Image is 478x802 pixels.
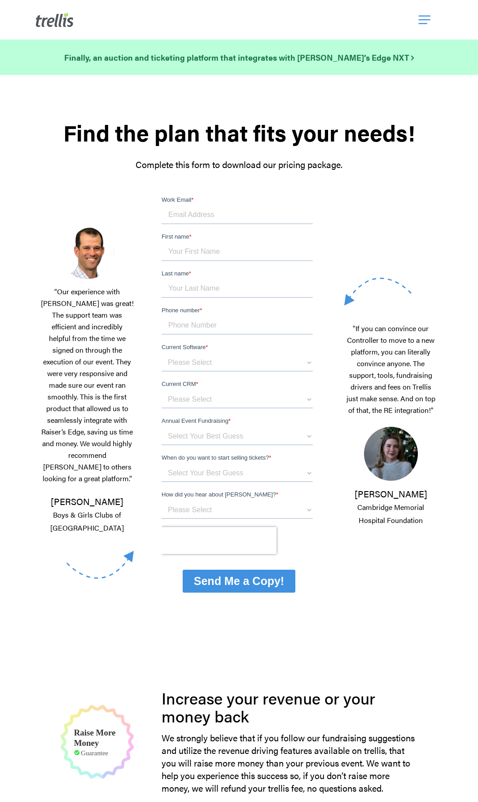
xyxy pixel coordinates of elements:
img: Raise more money guarantee badge [61,705,134,778]
span: Boys & Girls Clubs of [GEOGRAPHIC_DATA] [50,510,124,533]
p: Complete this form to download our pricing package. [40,158,437,171]
p: “Our experience with [PERSON_NAME] was great! The support team was efficient and incredibly helpf... [40,286,134,495]
strong: Finally, an auction and ticketing platform that integrates with [PERSON_NAME]’s Edge NXT [64,52,414,63]
img: 1700858054423.jpeg [364,427,418,481]
iframe: Form 0 [162,195,316,608]
p: "If you can convince our Controller to move to a new platform, you can literally convince anyone.... [344,323,438,427]
img: Screenshot-2025-03-18-at-2.39.01%E2%80%AFPM.png [60,225,114,279]
p: [PERSON_NAME] [40,495,134,534]
h2: Increase your revenue or your money back [162,689,417,725]
p: We strongly believe that if you follow our fundraising suggestions and utilize the revenue drivin... [162,731,417,794]
p: [PERSON_NAME] [344,487,438,526]
strong: Find the plan that fits your needs! [63,116,415,148]
a: Finally, an auction and ticketing platform that integrates with [PERSON_NAME]’s Edge NXT [64,51,414,64]
a: Navigation Menu [421,15,430,24]
img: Trellis [36,13,74,27]
span: Cambridge Memorial Hospital Foundation [357,502,424,525]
